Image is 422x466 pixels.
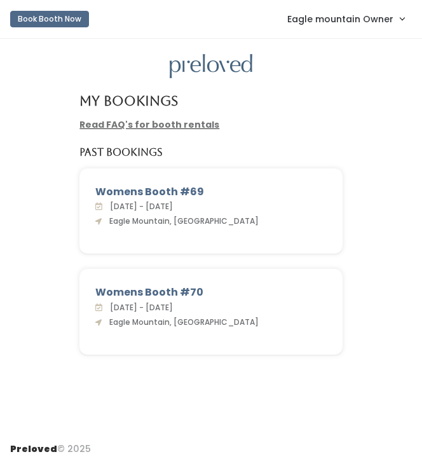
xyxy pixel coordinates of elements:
[104,317,259,327] span: Eagle Mountain, [GEOGRAPHIC_DATA]
[79,147,163,158] h5: Past Bookings
[275,5,417,32] a: Eagle mountain Owner
[95,285,326,300] div: Womens Booth #70
[170,54,252,79] img: preloved logo
[79,118,219,131] a: Read FAQ's for booth rentals
[105,201,173,212] span: [DATE] - [DATE]
[10,5,89,33] a: Book Booth Now
[105,302,173,313] span: [DATE] - [DATE]
[104,216,259,226] span: Eagle Mountain, [GEOGRAPHIC_DATA]
[10,11,89,27] button: Book Booth Now
[10,442,57,455] span: Preloved
[287,12,393,26] span: Eagle mountain Owner
[10,432,91,456] div: © 2025
[79,93,178,108] h4: My Bookings
[95,184,326,200] div: Womens Booth #69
